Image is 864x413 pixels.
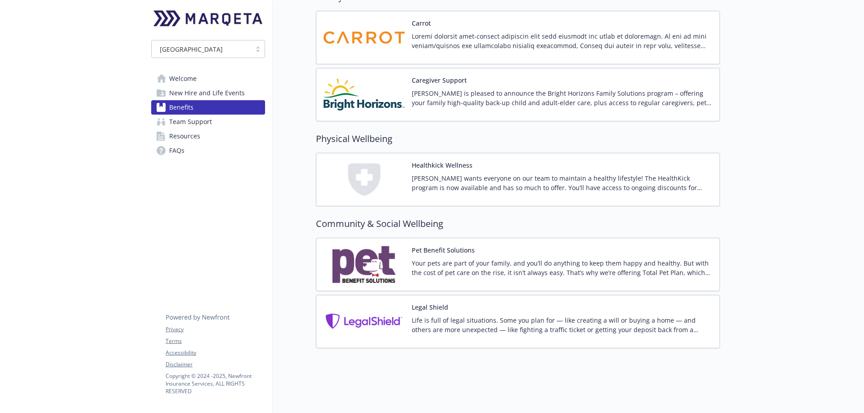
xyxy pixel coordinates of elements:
img: Bright Horizons Family Solutions, LLC carrier logo [324,75,405,114]
p: Your pets are part of your family, and you’ll do anything to keep them happy and healthy. But wit... [412,258,712,277]
span: FAQs [169,143,184,158]
button: Caregiver Support [412,75,467,85]
span: New Hire and Life Events [169,86,245,100]
span: [GEOGRAPHIC_DATA] [160,44,223,54]
button: Legal Shield [412,302,448,312]
button: Carrot [412,18,431,28]
a: Privacy [166,325,265,333]
a: New Hire and Life Events [151,86,265,100]
span: Team Support [169,115,212,129]
p: Copyright © 2024 - 2025 , Newfront Insurance Services, ALL RIGHTS RESERVED [166,372,265,395]
button: Pet Benefit Solutions [412,245,475,255]
a: Welcome [151,71,265,86]
a: Terms [166,337,265,345]
img: Carrot carrier logo [324,18,405,57]
a: Disclaimer [166,360,265,369]
p: Loremi dolorsit amet-consect adipiscin elit sedd eiusmodt inc utlab et doloremagn. Al eni ad mini... [412,31,712,50]
p: Life is full of legal situations. Some you plan for — like creating a will or buying a home — and... [412,315,712,334]
span: Resources [169,129,200,143]
span: [GEOGRAPHIC_DATA] [156,44,247,54]
a: FAQs [151,143,265,158]
p: [PERSON_NAME] wants everyone on our team to maintain a healthy lifestyle! The HealthKick program ... [412,173,712,192]
span: Welcome [169,71,197,86]
p: [PERSON_NAME] is pleased to announce the Bright Horizons Family Solutions program – offering your... [412,89,712,107]
img: HealthKick carrier logo [324,160,405,199]
h2: Community & Social Wellbeing [316,217,720,231]
img: Pet Benefit Solutions carrier logo [324,245,405,284]
h2: Physical Wellbeing [316,132,720,146]
span: Benefits [169,100,193,115]
a: Team Support [151,115,265,129]
a: Benefits [151,100,265,115]
button: Healthkick Wellness [412,160,472,170]
img: Legal Shield carrier logo [324,302,405,341]
a: Resources [151,129,265,143]
a: Accessibility [166,349,265,357]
